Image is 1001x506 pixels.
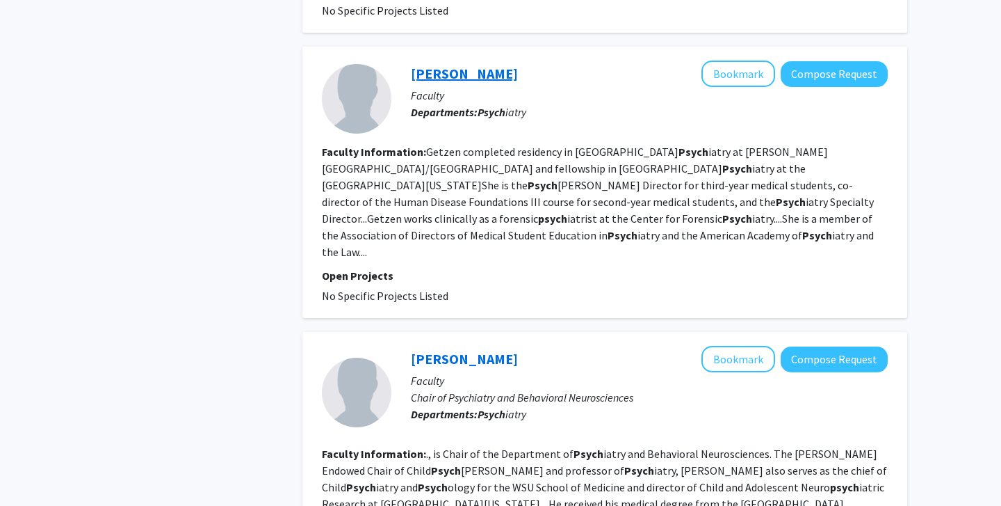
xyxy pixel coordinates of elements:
a: [PERSON_NAME] [411,350,518,367]
span: No Specific Projects Listed [322,289,448,303]
b: Psych [418,480,448,494]
button: Compose Request to Hayley Getzen [781,61,888,87]
b: Departments: [411,105,478,119]
b: Psych [478,105,505,119]
b: Psych [608,228,637,242]
p: Faculty [411,372,888,389]
b: psych [830,480,859,494]
p: Faculty [411,87,888,104]
span: iatry [478,105,526,119]
b: Psych [678,145,708,159]
b: Psych [528,178,558,192]
b: Psych [624,464,654,477]
b: Psych [478,407,505,421]
p: Chair of Psychiatry and Behavioral Neurosciences [411,389,888,406]
b: Psych [346,480,376,494]
b: Faculty Information: [322,145,426,159]
b: Psych [722,212,752,226]
b: Faculty Information: [322,447,426,461]
fg-read-more: Getzen completed residency in [GEOGRAPHIC_DATA] iatry at [PERSON_NAME][GEOGRAPHIC_DATA]/[GEOGRAPH... [322,145,874,259]
span: iatry [478,407,526,421]
b: Psych [431,464,461,477]
span: No Specific Projects Listed [322,3,448,17]
b: Psych [722,161,752,175]
button: Compose Request to David Rosenberg [781,347,888,372]
b: Psych [776,195,806,209]
b: Departments: [411,407,478,421]
button: Add Hayley Getzen to Bookmarks [701,61,775,87]
button: Add David Rosenberg to Bookmarks [701,346,775,372]
b: Psych [573,447,603,461]
b: psych [538,212,567,226]
iframe: Chat [10,443,59,496]
a: [PERSON_NAME] [411,65,518,82]
p: Open Projects [322,267,888,284]
b: Psych [802,228,832,242]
